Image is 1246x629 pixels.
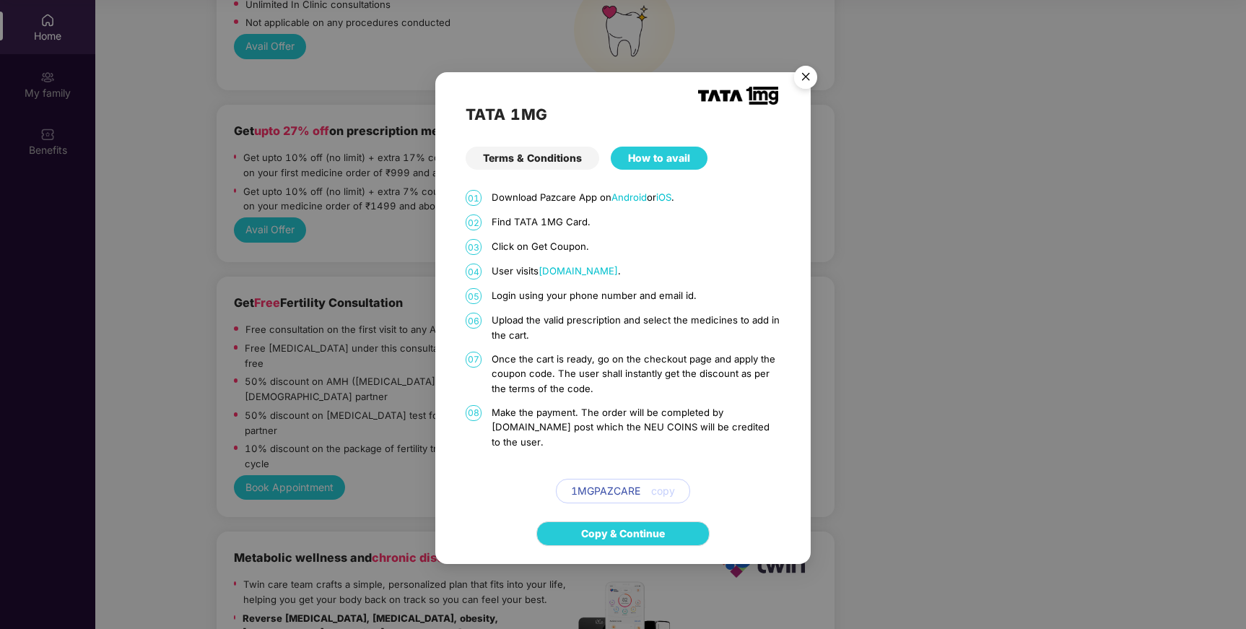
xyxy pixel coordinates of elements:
p: Find TATA 1MG Card. [492,214,780,230]
span: copy [651,483,675,499]
a: iOS [656,191,671,203]
a: Android [611,191,647,203]
span: 08 [466,405,482,421]
p: Download Pazcare App on or . [492,190,780,205]
button: Close [785,58,824,97]
span: 07 [466,352,482,368]
span: 01 [466,190,482,206]
p: Login using your phone number and email id. [492,288,780,303]
a: Copy & Continue [581,526,665,542]
div: How to avail [611,147,707,170]
button: copy [640,480,675,503]
div: Terms & Conditions [466,147,599,170]
p: Upload the valid prescription and select the medicines to add in the cart. [492,313,780,342]
h2: TATA 1MG [466,103,780,126]
img: svg+xml;base64,PHN2ZyB4bWxucz0iaHR0cDovL3d3dy53My5vcmcvMjAwMC9zdmciIHdpZHRoPSI1NiIgaGVpZ2h0PSI1Ni... [785,59,826,100]
span: 03 [466,239,482,255]
span: 05 [466,288,482,304]
span: 1MGPAZCARE [571,483,640,499]
button: Copy & Continue [536,521,710,546]
span: 06 [466,313,482,329]
span: 02 [466,214,482,230]
a: [DOMAIN_NAME] [539,265,618,277]
img: TATA_1mg_Logo.png [698,87,778,105]
p: Click on Get Coupon. [492,239,780,254]
p: User visits . [492,264,780,279]
p: Make the payment. The order will be completed by [DOMAIN_NAME] post which the NEU COINS will be c... [492,405,780,450]
p: Once the cart is ready, go on the checkout page and apply the coupon code. The user shall instant... [492,352,780,396]
span: 04 [466,264,482,279]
